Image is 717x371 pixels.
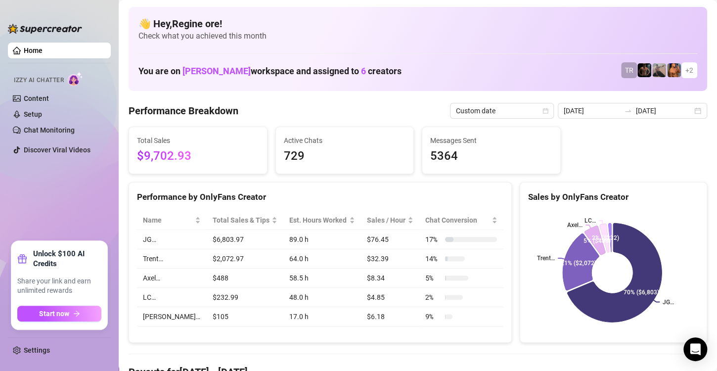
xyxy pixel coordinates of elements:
span: Total Sales [137,135,259,146]
img: JG [667,63,681,77]
td: $32.39 [361,249,419,269]
button: Start nowarrow-right [17,306,101,322]
td: $4.85 [361,288,419,307]
text: LC… [584,217,595,224]
span: Start now [39,310,69,318]
span: Share your link and earn unlimited rewards [17,277,101,296]
span: 5 % [425,273,441,283]
h1: You are on workspace and assigned to creators [138,66,402,77]
span: $9,702.93 [137,147,259,166]
div: Open Intercom Messenger [683,337,707,361]
td: 17.0 h [283,307,361,326]
text: JG… [663,299,674,306]
a: Setup [24,110,42,118]
span: to [624,107,632,115]
td: $76.45 [361,230,419,249]
td: JG… [137,230,207,249]
span: Izzy AI Chatter [14,76,64,85]
span: 6 [361,66,366,76]
span: 5364 [430,147,552,166]
span: 729 [284,147,406,166]
th: Name [137,211,207,230]
th: Total Sales & Tips [207,211,284,230]
a: Home [24,46,43,54]
img: logo-BBDzfeDw.svg [8,24,82,34]
td: $6,803.97 [207,230,284,249]
span: TR [625,65,633,76]
a: Content [24,94,49,102]
strong: Unlock $100 AI Credits [33,249,101,269]
td: $8.34 [361,269,419,288]
img: AI Chatter [68,72,83,86]
span: Active Chats [284,135,406,146]
span: [PERSON_NAME] [182,66,251,76]
th: Chat Conversion [419,211,503,230]
td: 48.0 h [283,288,361,307]
a: Settings [24,346,50,354]
th: Sales / Hour [361,211,419,230]
span: Chat Conversion [425,215,490,226]
span: calendar [542,108,548,114]
span: Custom date [456,103,548,118]
div: Performance by OnlyFans Creator [137,190,503,204]
td: 64.0 h [283,249,361,269]
img: LC [652,63,666,77]
div: Est. Hours Worked [289,215,347,226]
td: Axel… [137,269,207,288]
span: arrow-right [73,310,80,317]
input: Start date [564,105,620,116]
h4: 👋 Hey, Regine ore ! [138,17,697,31]
a: Discover Viral Videos [24,146,90,154]
span: 9 % [425,311,441,322]
span: + 2 [685,65,693,76]
a: Chat Monitoring [24,126,75,134]
div: Sales by OnlyFans Creator [528,190,699,204]
span: Sales / Hour [367,215,405,226]
td: 89.0 h [283,230,361,249]
span: gift [17,254,27,264]
td: Trent… [137,249,207,269]
img: Trent [637,63,651,77]
td: 58.5 h [283,269,361,288]
td: $2,072.97 [207,249,284,269]
td: LC… [137,288,207,307]
span: 14 % [425,253,441,264]
td: $488 [207,269,284,288]
td: $105 [207,307,284,326]
input: End date [636,105,692,116]
text: Trent… [537,255,555,262]
span: 17 % [425,234,441,245]
span: 2 % [425,292,441,303]
span: Total Sales & Tips [213,215,270,226]
span: swap-right [624,107,632,115]
span: Messages Sent [430,135,552,146]
td: $232.99 [207,288,284,307]
text: Axel… [567,222,583,229]
span: Name [143,215,193,226]
td: $6.18 [361,307,419,326]
span: Check what you achieved this month [138,31,697,42]
td: [PERSON_NAME]… [137,307,207,326]
h4: Performance Breakdown [129,104,238,118]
